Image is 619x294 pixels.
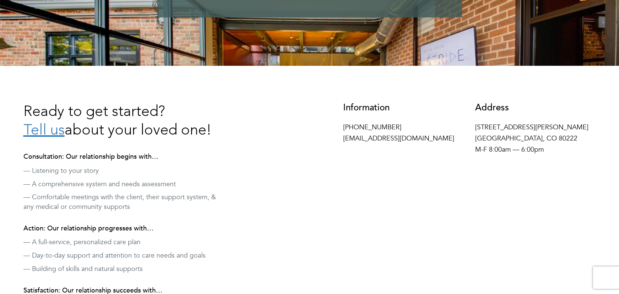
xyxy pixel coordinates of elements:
[23,225,304,232] h4: Action: Our relationship progresses with…
[23,251,304,261] p: — Day-to-day support and attention to care needs and goals
[23,264,304,274] p: — Building of skills and natural supports
[343,122,464,144] p: [PHONE_NUMBER] [EMAIL_ADDRESS][DOMAIN_NAME]
[23,238,304,247] p: — A full-service, personalized care plan
[23,103,304,140] h3: Ready to get started? about your loved one!
[23,180,304,189] p: — A comprehensive system and needs assessment
[475,103,596,113] h3: Address
[475,122,596,155] p: [STREET_ADDRESS][PERSON_NAME] [GEOGRAPHIC_DATA], CO 80222 M-F 8:00am — 6:00pm
[23,193,304,211] p: — Comfortable meetings with the client, their support system, & any medical or community supports
[343,103,464,113] h3: Information
[23,153,304,161] h4: Consultation: Our relationship begins with…
[23,166,304,176] p: — Listening to your story
[23,123,65,138] a: Tell us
